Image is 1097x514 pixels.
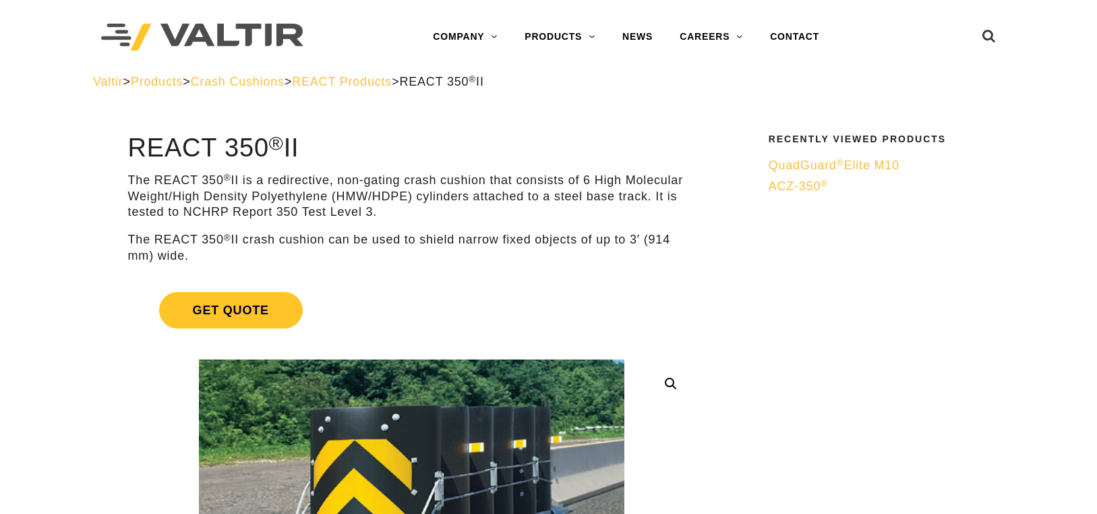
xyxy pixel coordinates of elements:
a: CONTACT [757,24,833,51]
span: QuadGuard Elite M10 [769,159,899,172]
a: Crash Cushions [191,75,285,88]
sup: ® [821,179,828,189]
span: Get Quote [159,292,303,329]
sup: ® [224,233,231,243]
a: REACT Products [292,75,392,88]
a: Products [131,75,183,88]
a: QuadGuard®Elite M10 [769,158,996,173]
a: CAREERS [666,24,757,51]
a: Get Quote [128,276,695,345]
sup: ® [224,173,231,183]
sup: ® [269,132,284,154]
p: The REACT 350 II crash cushion can be used to shield narrow fixed objects of up to 3′ (914 mm) wide. [128,232,695,264]
p: The REACT 350 II is a redirective, non-gating crash cushion that consists of 6 High Molecular Wei... [128,173,695,220]
span: REACT 350 II [399,75,483,88]
sup: ® [837,158,844,168]
span: ACZ-350 [769,179,828,193]
h2: Recently Viewed Products [769,134,996,144]
a: COMPANY [419,24,511,51]
sup: ® [469,74,476,84]
a: Valtir [93,75,123,88]
h1: REACT 350 II [128,134,695,163]
div: > > > > [93,74,1004,90]
a: PRODUCTS [511,24,609,51]
a: ACZ-350® [769,179,996,194]
img: Valtir [101,24,303,51]
a: NEWS [609,24,666,51]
